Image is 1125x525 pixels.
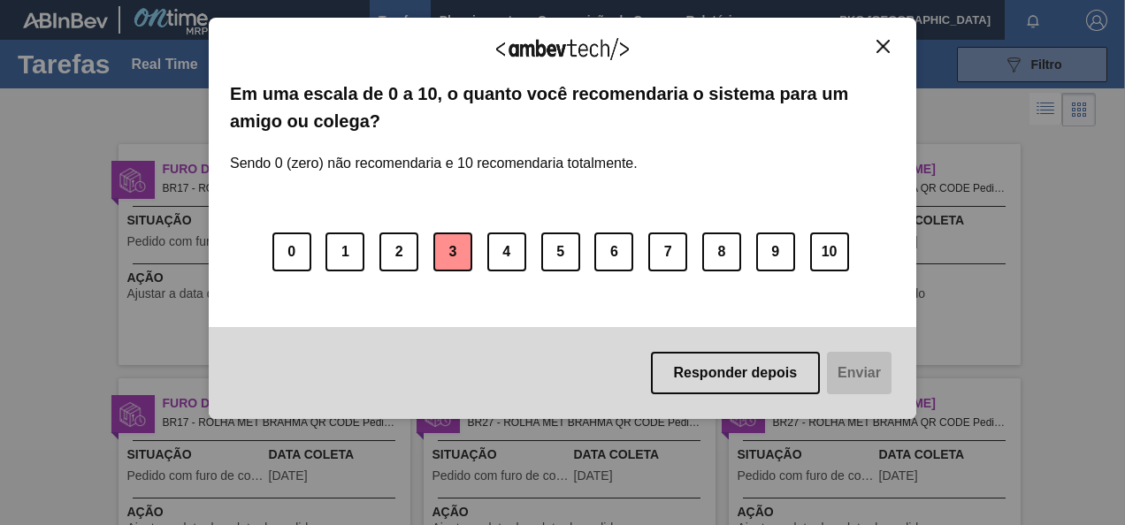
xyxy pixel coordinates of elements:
label: Em uma escala de 0 a 10, o quanto você recomendaria o sistema para um amigo ou colega? [230,80,895,134]
button: 9 [756,232,795,271]
button: 10 [810,232,849,271]
button: 6 [594,232,633,271]
button: Close [871,39,895,54]
button: Responder depois [651,352,821,394]
button: 4 [487,232,526,271]
button: 2 [379,232,418,271]
label: Sendo 0 (zero) não recomendaria e 10 recomendaria totalmente. [230,134,638,171]
button: 8 [702,232,741,271]
button: 1 [325,232,364,271]
button: 3 [433,232,472,271]
button: 5 [541,232,580,271]
button: 7 [648,232,687,271]
button: 0 [272,232,311,271]
img: Close [876,40,890,53]
img: Logo Ambevtech [496,38,629,60]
